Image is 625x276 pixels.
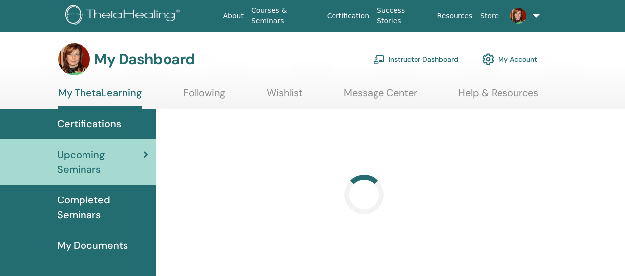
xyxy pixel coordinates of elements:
img: cog.svg [482,51,494,68]
a: Resources [433,7,477,25]
a: My ThetaLearning [58,87,142,109]
a: Success Stories [373,1,433,30]
img: chalkboard-teacher.svg [373,55,385,64]
a: My Account [482,48,537,70]
a: Courses & Seminars [248,1,323,30]
span: My Documents [57,238,128,253]
a: Wishlist [267,87,303,106]
a: Certification [323,7,373,25]
span: Completed Seminars [57,193,148,222]
a: Message Center [344,87,417,106]
img: default.jpg [58,43,90,75]
a: Following [183,87,225,106]
h3: My Dashboard [94,50,195,68]
img: logo.png [65,5,183,27]
img: default.jpg [510,8,526,24]
a: Help & Resources [458,87,538,106]
a: Store [476,7,502,25]
a: About [219,7,248,25]
span: Certifications [57,117,121,131]
span: Upcoming Seminars [57,147,143,177]
a: Instructor Dashboard [373,48,458,70]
